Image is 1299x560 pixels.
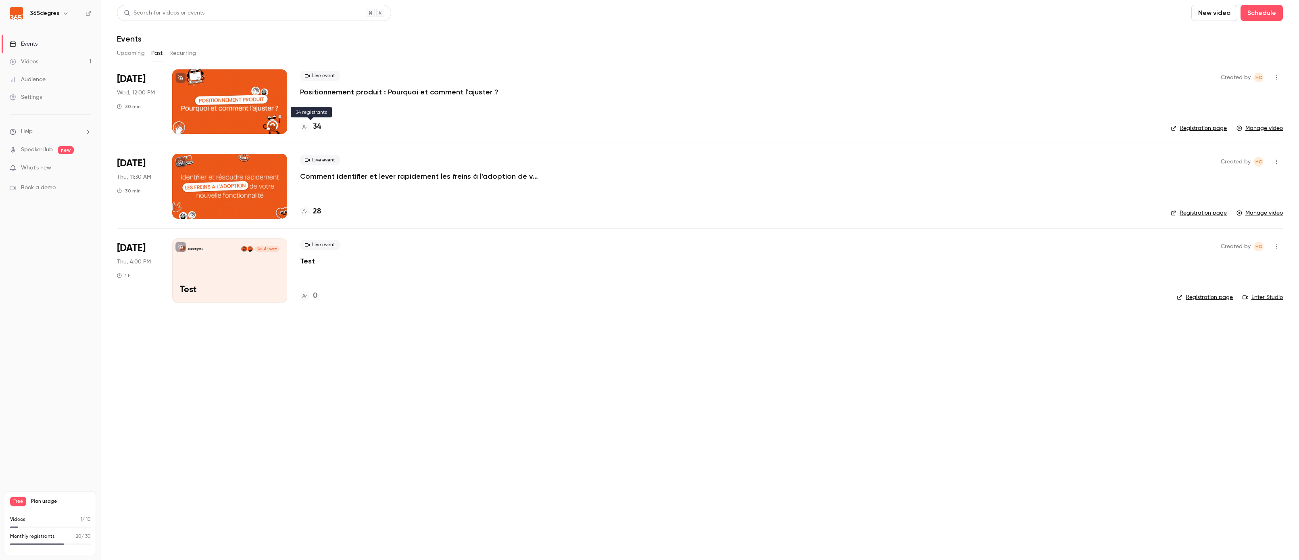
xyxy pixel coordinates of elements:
div: Search for videos or events [124,9,204,17]
span: HC [1255,242,1262,251]
span: Hélène CHOMIENNE [1254,73,1264,82]
span: Thu, 11:30 AM [117,173,151,181]
a: Manage video [1236,124,1283,132]
button: Past [151,47,163,60]
div: Aug 27 Wed, 12:00 PM (Europe/Paris) [117,69,159,134]
a: Registration page [1171,209,1227,217]
p: Videos [10,516,25,523]
p: / 30 [76,533,91,540]
span: Live event [300,155,340,165]
a: Positionnement produit : Pourquoi et comment l'ajuster ? [300,87,498,97]
a: Test365degresHélène CHOMIENNEDoriann Defemme[DATE] 4:00 PMTest [172,238,287,303]
span: [DATE] [117,73,146,86]
button: Recurring [169,47,196,60]
a: Registration page [1177,293,1233,301]
img: Doriann Defemme [241,246,247,252]
h6: 365degres [30,9,59,17]
div: 1 h [117,272,131,279]
span: [DATE] [117,157,146,170]
div: Settings [10,93,42,101]
div: 30 min [117,188,141,194]
span: Hélène CHOMIENNE [1254,157,1264,167]
a: Comment identifier et lever rapidement les freins à l'adoption de vos nouvelles fonctionnalités ? [300,171,542,181]
div: Videos [10,58,38,66]
a: Registration page [1171,124,1227,132]
span: Created by [1221,242,1251,251]
button: Schedule [1241,5,1283,21]
span: What's new [21,164,51,172]
span: 20 [76,534,81,539]
a: SpeakerHub [21,146,53,154]
span: Help [21,127,33,136]
span: Live event [300,240,340,250]
a: Test [300,256,315,266]
span: new [58,146,74,154]
a: Enter Studio [1243,293,1283,301]
p: Monthly registrants [10,533,55,540]
li: help-dropdown-opener [10,127,91,136]
a: 34 [300,121,321,132]
span: [DATE] 4:00 PM [255,246,279,252]
span: Hélène CHOMIENNE [1254,242,1264,251]
p: 365degres [188,247,203,251]
div: Jul 3 Thu, 11:30 AM (Europe/Paris) [117,154,159,218]
button: Upcoming [117,47,145,60]
span: Plan usage [31,498,91,505]
a: Manage video [1236,209,1283,217]
div: Events [10,40,38,48]
span: 1 [81,517,82,522]
div: 30 min [117,103,141,110]
span: Free [10,497,26,506]
button: New video [1191,5,1237,21]
p: Test [180,285,279,295]
div: Audience [10,75,46,84]
h4: 0 [313,290,317,301]
span: Created by [1221,73,1251,82]
span: Book a demo [21,184,56,192]
img: Hélène CHOMIENNE [247,246,253,252]
h4: 34 [313,121,321,132]
span: Live event [300,71,340,81]
h1: Events [117,34,142,44]
a: 28 [300,206,321,217]
img: 365degres [10,7,23,20]
span: Created by [1221,157,1251,167]
a: 0 [300,290,317,301]
span: Thu, 4:00 PM [117,258,151,266]
h4: 28 [313,206,321,217]
span: [DATE] [117,242,146,255]
span: HC [1255,73,1262,82]
div: Jun 26 Thu, 4:00 PM (Europe/Paris) [117,238,159,303]
span: Wed, 12:00 PM [117,89,155,97]
span: HC [1255,157,1262,167]
p: / 10 [81,516,91,523]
